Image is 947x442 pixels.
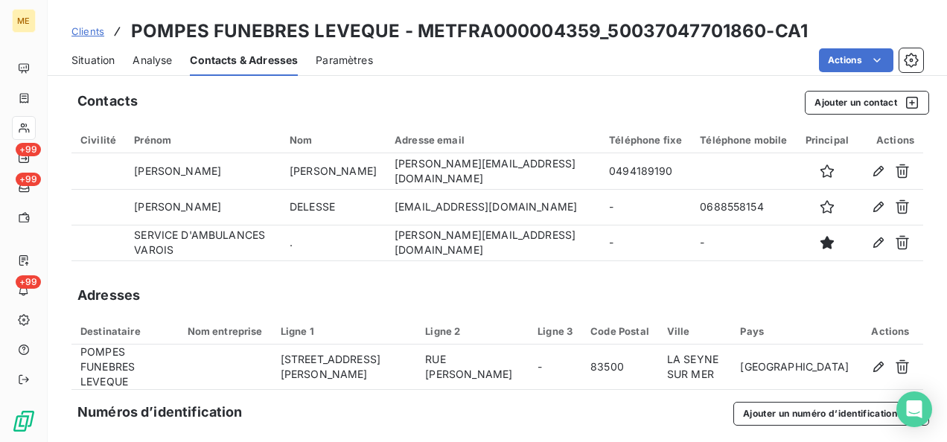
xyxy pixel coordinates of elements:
span: +99 [16,173,41,186]
td: [PERSON_NAME][EMAIL_ADDRESS][DOMAIN_NAME] [386,225,600,260]
div: Civilité [80,134,116,146]
div: Téléphone mobile [700,134,787,146]
td: . [281,225,386,260]
td: - [600,189,691,225]
div: Open Intercom Messenger [896,391,932,427]
td: SERVICE D'AMBULANCES VAROIS [125,225,281,260]
td: [STREET_ADDRESS][PERSON_NAME] [272,345,417,390]
td: RUE [PERSON_NAME] [416,345,529,390]
span: Analyse [133,53,172,68]
img: Logo LeanPay [12,409,36,433]
div: Actions [867,134,914,146]
div: Ligne 1 [281,325,408,337]
td: LA SEYNE SUR MER [658,345,732,390]
span: Paramètres [316,53,373,68]
td: DELESSE [281,189,386,225]
div: Actions [867,325,914,337]
td: [EMAIL_ADDRESS][DOMAIN_NAME] [386,189,600,225]
td: 0688558154 [691,189,796,225]
button: Ajouter un numéro d’identification [733,402,929,426]
td: [GEOGRAPHIC_DATA] [731,345,858,390]
td: [PERSON_NAME][EMAIL_ADDRESS][DOMAIN_NAME] [386,153,600,189]
span: Contacts & Adresses [190,53,298,68]
a: Clients [71,24,104,39]
td: [PERSON_NAME] [281,153,386,189]
div: Ligne 2 [425,325,520,337]
h3: POMPES FUNEBRES LEVEQUE - METFRA000004359_50037047701860-CA1 [131,18,808,45]
td: [PERSON_NAME] [125,189,281,225]
td: 83500 [581,345,658,390]
td: - [691,225,796,260]
div: Nom entreprise [188,325,263,337]
div: Principal [806,134,849,146]
td: 0494189190 [600,153,691,189]
div: ME [12,9,36,33]
div: Prénom [134,134,272,146]
div: Ville [667,325,723,337]
span: Situation [71,53,115,68]
div: Nom [290,134,377,146]
button: Ajouter un contact [805,91,929,115]
td: [PERSON_NAME] [125,153,281,189]
div: Code Postal [590,325,649,337]
h5: Numéros d’identification [77,402,243,423]
span: +99 [16,275,41,289]
span: +99 [16,143,41,156]
div: Ligne 3 [538,325,573,337]
td: - [529,345,581,390]
div: Adresse email [395,134,591,146]
div: Destinataire [80,325,170,337]
div: Téléphone fixe [609,134,682,146]
td: POMPES FUNEBRES LEVEQUE [71,345,179,390]
button: Actions [819,48,893,72]
div: Pays [740,325,849,337]
td: - [600,225,691,260]
span: Clients [71,25,104,37]
h5: Adresses [77,285,140,306]
h5: Contacts [77,91,138,112]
